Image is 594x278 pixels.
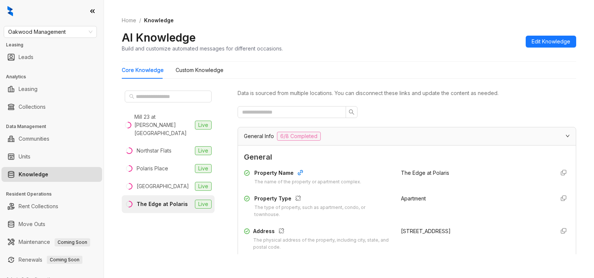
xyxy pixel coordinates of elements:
li: Leasing [1,82,102,97]
li: Communities [1,131,102,146]
h3: Resident Operations [6,191,104,197]
a: Leads [19,50,33,65]
span: 6/8 Completed [277,132,321,141]
li: Move Outs [1,217,102,232]
li: Renewals [1,252,102,267]
span: Coming Soon [55,238,90,246]
div: Address [253,227,392,237]
span: Knowledge [144,17,174,23]
span: Live [195,121,212,130]
a: Collections [19,99,46,114]
span: expanded [565,134,570,138]
div: The type of property, such as apartment, condo, or townhouse. [254,204,392,218]
li: Maintenance [1,235,102,249]
div: [STREET_ADDRESS] [401,227,549,235]
span: The Edge at Polaris [401,170,449,176]
div: Build and customize automated messages for different occasions. [122,45,283,52]
div: The Edge at Polaris [137,200,188,208]
div: Custom Knowledge [176,66,223,74]
div: Property Type [254,194,392,204]
div: Northstar Flats [137,147,172,155]
div: Data is sourced from multiple locations. You can disconnect these links and update the content as... [238,89,576,97]
span: Apartment [401,195,426,202]
div: [GEOGRAPHIC_DATA] [137,182,189,190]
span: Edit Knowledge [532,37,570,46]
div: The physical address of the property, including city, state, and postal code. [253,237,392,251]
li: Collections [1,99,102,114]
div: Property Name [254,169,361,179]
span: General Info [244,132,274,140]
span: Coming Soon [47,256,82,264]
span: Live [195,146,212,155]
div: Mill 23 at [PERSON_NAME][GEOGRAPHIC_DATA] [134,113,192,137]
h3: Data Management [6,123,104,130]
a: RenewalsComing Soon [19,252,82,267]
a: Rent Collections [19,199,58,214]
a: Leasing [19,82,37,97]
span: General [244,151,570,163]
span: Live [195,164,212,173]
span: search [349,109,355,115]
li: Leads [1,50,102,65]
h3: Leasing [6,42,104,48]
a: Communities [19,131,49,146]
img: logo [7,6,13,16]
li: / [139,16,141,24]
a: Move Outs [19,217,45,232]
div: The name of the property or apartment complex. [254,179,361,186]
li: Rent Collections [1,199,102,214]
span: Oakwood Management [8,26,92,37]
li: Knowledge [1,167,102,182]
span: Live [195,200,212,209]
h3: Analytics [6,73,104,80]
button: Edit Knowledge [526,36,576,48]
div: Core Knowledge [122,66,164,74]
h2: AI Knowledge [122,30,196,45]
li: Units [1,149,102,164]
span: Live [195,182,212,191]
a: Home [120,16,138,24]
span: search [129,94,134,99]
a: Units [19,149,30,164]
div: General Info6/8 Completed [238,127,576,145]
a: Knowledge [19,167,48,182]
div: Polaris Place [137,164,168,173]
